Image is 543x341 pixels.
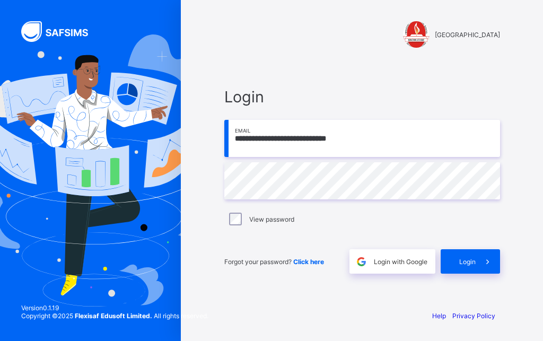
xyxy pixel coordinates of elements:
[224,88,500,106] span: Login
[249,215,294,223] label: View password
[435,31,500,39] span: [GEOGRAPHIC_DATA]
[293,258,324,266] a: Click here
[224,258,324,266] span: Forgot your password?
[459,258,476,266] span: Login
[432,312,446,320] a: Help
[452,312,495,320] a: Privacy Policy
[21,312,208,320] span: Copyright © 2025 All rights reserved.
[355,256,367,268] img: google.396cfc9801f0270233282035f929180a.svg
[21,304,208,312] span: Version 0.1.19
[21,21,101,42] img: SAFSIMS Logo
[75,312,152,320] strong: Flexisaf Edusoft Limited.
[374,258,427,266] span: Login with Google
